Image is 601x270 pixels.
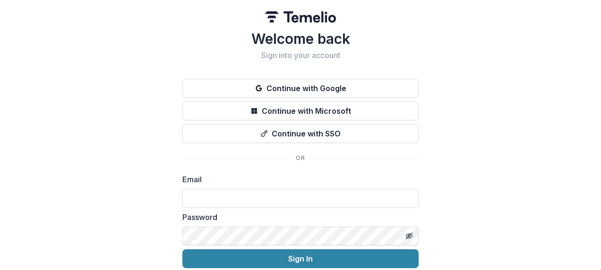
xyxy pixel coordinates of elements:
h1: Welcome back [182,30,419,47]
button: Continue with SSO [182,124,419,143]
button: Continue with Microsoft [182,101,419,120]
button: Sign In [182,249,419,268]
label: Email [182,174,413,185]
label: Password [182,211,413,223]
button: Continue with Google [182,79,419,98]
button: Toggle password visibility [402,228,417,244]
h2: Sign into your account [182,51,419,60]
img: Temelio [265,11,336,23]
